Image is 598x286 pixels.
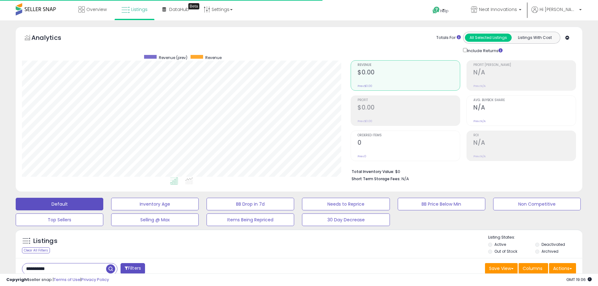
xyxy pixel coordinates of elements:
[485,263,518,274] button: Save View
[473,104,576,112] h2: N/A
[511,34,558,42] button: Listings With Cost
[6,277,109,283] div: seller snap | |
[436,35,461,41] div: Totals For
[81,277,109,283] a: Privacy Policy
[473,69,576,77] h2: N/A
[207,198,294,210] button: BB Drop in 7d
[6,277,29,283] strong: Copyright
[465,34,512,42] button: All Selected Listings
[302,213,390,226] button: 30 Day Decrease
[473,139,576,148] h2: N/A
[458,47,510,54] div: Include Returns
[358,134,460,137] span: Ordered Items
[549,263,576,274] button: Actions
[358,69,460,77] h2: $0.00
[519,263,548,274] button: Columns
[473,84,486,88] small: Prev: N/A
[31,33,73,44] h5: Analytics
[131,6,148,13] span: Listings
[531,6,582,20] a: Hi [PERSON_NAME]
[358,139,460,148] h2: 0
[358,84,372,88] small: Prev: $0.00
[16,198,103,210] button: Default
[121,263,145,274] button: Filters
[566,277,592,283] span: 2025-09-15 19:06 GMT
[302,198,390,210] button: Needs to Reprice
[22,247,50,253] div: Clear All Filters
[352,176,401,181] b: Short Term Storage Fees:
[207,213,294,226] button: Items Being Repriced
[352,167,571,175] li: $0
[358,154,366,158] small: Prev: 0
[540,6,577,13] span: Hi [PERSON_NAME]
[205,55,222,60] span: Revenue
[432,6,440,14] i: Get Help
[188,3,199,9] div: Tooltip anchor
[358,104,460,112] h2: $0.00
[473,134,576,137] span: ROI
[488,235,582,240] p: Listing States:
[440,8,449,13] span: Help
[16,213,103,226] button: Top Sellers
[111,213,199,226] button: Selling @ Max
[541,249,558,254] label: Archived
[493,198,581,210] button: Non Competitive
[428,2,461,20] a: Help
[473,99,576,102] span: Avg. Buybox Share
[401,176,409,182] span: N/A
[352,169,394,174] b: Total Inventory Value:
[358,119,372,123] small: Prev: $0.00
[541,242,565,247] label: Deactivated
[358,99,460,102] span: Profit
[473,63,576,67] span: Profit [PERSON_NAME]
[159,55,187,60] span: Revenue (prev)
[33,237,57,246] h5: Listings
[479,6,517,13] span: Neat Innovations
[358,63,460,67] span: Revenue
[494,249,517,254] label: Out of Stock
[54,277,80,283] a: Terms of Use
[111,198,199,210] button: Inventory Age
[473,154,486,158] small: Prev: N/A
[494,242,506,247] label: Active
[398,198,485,210] button: BB Price Below Min
[523,265,542,272] span: Columns
[86,6,107,13] span: Overview
[473,119,486,123] small: Prev: N/A
[169,6,189,13] span: DataHub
